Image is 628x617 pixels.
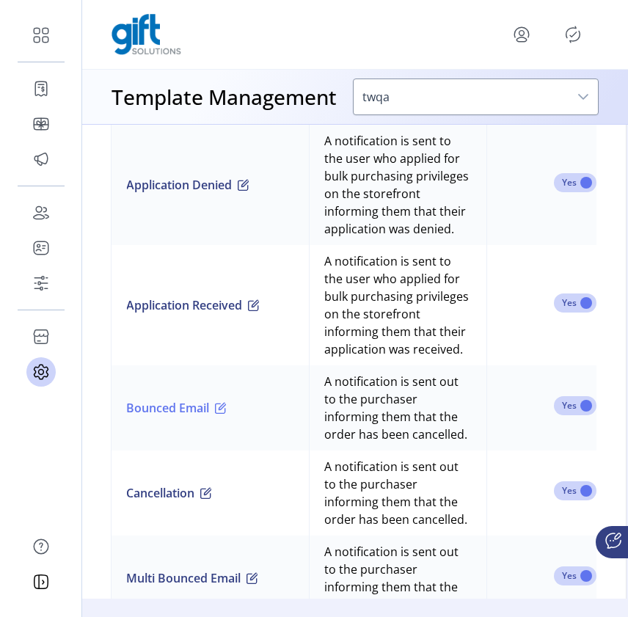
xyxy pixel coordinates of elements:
[12,186,239,230] div: Notification message will appear here.
[354,79,569,114] span: twqa
[309,365,486,450] td: A notification is sent out to the purchaser informing them that the order has been cancelled.
[12,107,334,186] div: Notification headline will appear here.
[100,380,340,459] p: Value:Place rapid tag here
[126,484,212,502] button: Cancellation
[12,270,241,340] div: Post-button message will appear here.
[309,245,486,365] td: A notification is sent to the user who applied for bulk purchasing privileges on the storefront i...
[101,301,340,371] p: Type main email headline here
[12,178,428,275] p: Congratulations! You have received a [PERSON_NAME] eGift Card.
[130,399,310,436] p: Copyright © 2024 Your Company Name
[102,125,338,180] p: Type main VGC headline here
[309,125,486,245] td: A notification is sent to the user who applied for bulk purchasing privileges on the storefront i...
[126,569,258,587] button: Multi Bounced Email
[510,23,533,46] button: menu
[569,79,598,114] div: dropdown trigger
[112,81,337,112] h3: Template Management
[12,12,428,512] body: Rich Text Area. Press ALT-0 for help.
[126,399,227,417] button: Bounced Email
[561,23,585,46] button: Publisher Panel
[125,230,315,270] div: Button text
[126,176,249,194] button: Application Denied
[309,450,486,536] td: A notification is sent out to the purchaser informing them that the order has been cancelled.
[126,296,260,314] button: Application Received
[112,14,181,55] img: logo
